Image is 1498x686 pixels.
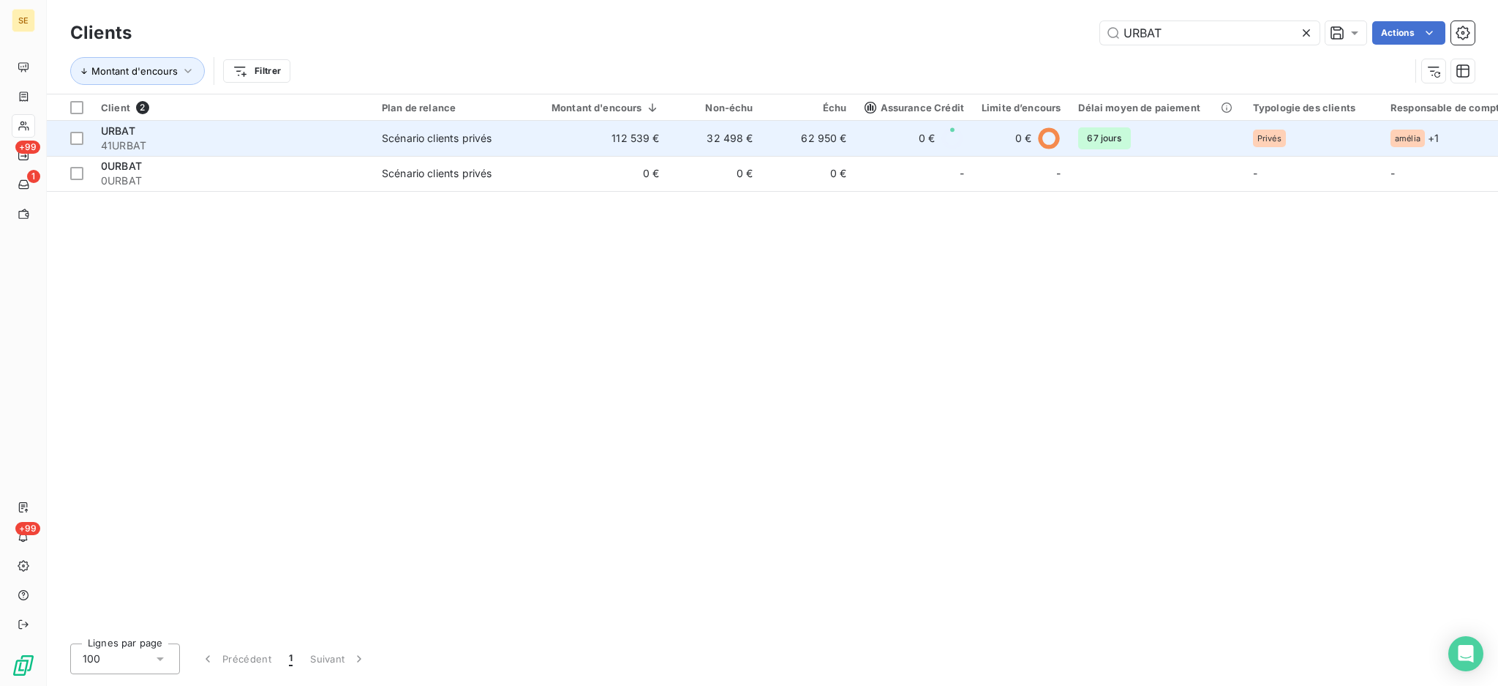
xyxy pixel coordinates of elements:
[1448,636,1483,671] div: Open Intercom Messenger
[101,174,364,188] span: 0URBAT
[101,124,135,137] span: URBAT
[15,141,40,154] span: +99
[982,102,1061,113] div: Limite d’encours
[919,131,935,146] span: 0 €
[1015,131,1031,146] span: 0 €
[1078,127,1130,149] span: 67 jours
[1253,167,1257,179] span: -
[101,138,364,153] span: 41URBAT
[1253,102,1373,113] div: Typologie des clients
[762,121,856,156] td: 62 950 €
[289,652,293,666] span: 1
[192,644,280,674] button: Précédent
[136,101,149,114] span: 2
[382,131,492,146] div: Scénario clients privés
[960,166,964,181] span: -
[27,170,40,183] span: 1
[525,121,669,156] td: 112 539 €
[1056,166,1061,181] span: -
[1390,167,1395,179] span: -
[382,166,492,181] div: Scénario clients privés
[534,102,660,113] div: Montant d'encours
[15,522,40,535] span: +99
[762,156,856,191] td: 0 €
[1428,130,1439,146] span: + 1
[865,102,964,113] span: Assurance Crédit
[101,160,142,172] span: 0URBAT
[1372,21,1445,45] button: Actions
[669,156,762,191] td: 0 €
[70,57,205,85] button: Montant d'encours
[12,9,35,32] div: SE
[83,652,100,666] span: 100
[382,102,516,113] div: Plan de relance
[1078,102,1235,113] div: Délai moyen de paiement
[223,59,290,83] button: Filtrer
[301,644,375,674] button: Suivant
[101,102,130,113] span: Client
[1100,21,1320,45] input: Rechercher
[12,654,35,677] img: Logo LeanPay
[669,121,762,156] td: 32 498 €
[70,20,132,46] h3: Clients
[525,156,669,191] td: 0 €
[280,644,301,674] button: 1
[1395,134,1420,143] span: amélia
[91,65,178,77] span: Montant d'encours
[771,102,847,113] div: Échu
[677,102,753,113] div: Non-échu
[1257,134,1281,143] span: Privés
